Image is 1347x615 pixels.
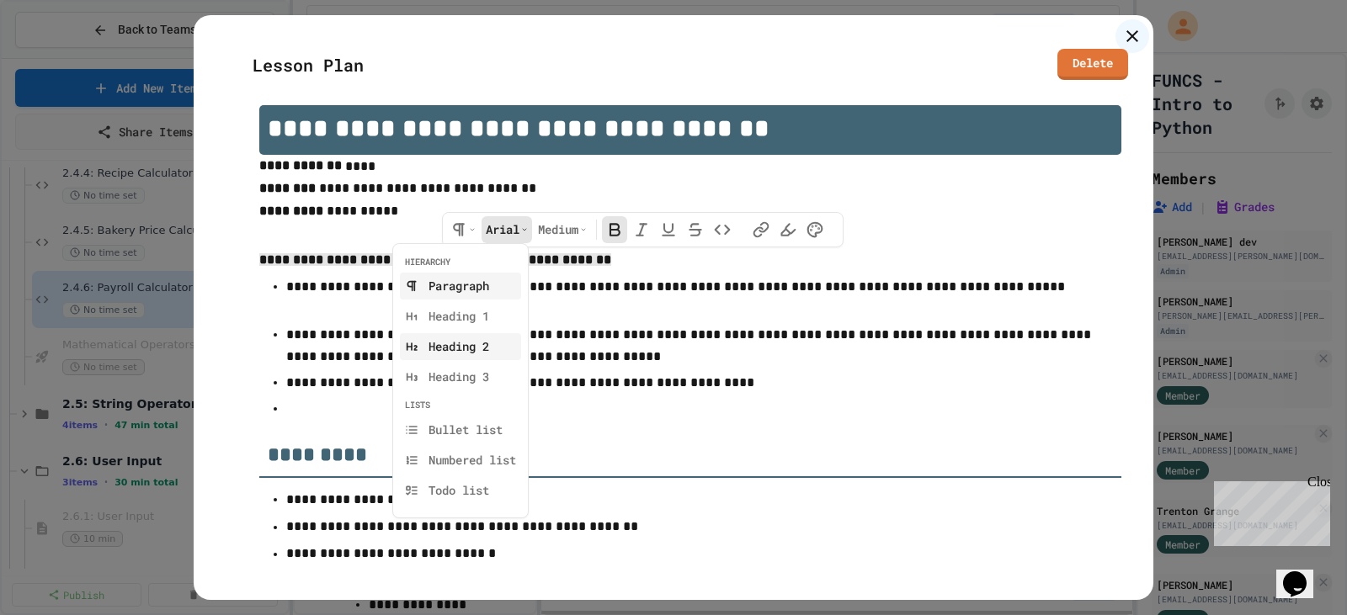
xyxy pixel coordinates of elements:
[1207,475,1330,546] iframe: chat widget
[400,400,521,409] div: Lists
[400,273,521,300] button: Paragraph
[400,303,521,330] button: Heading 1
[400,257,521,266] div: Hierarchy
[400,477,521,504] button: Todo list
[400,416,521,443] button: Bullet list
[1276,548,1330,598] iframe: chat widget
[400,447,521,474] button: Numbered list
[400,363,521,390] button: Heading 3
[7,7,116,107] div: Chat with us now!Close
[400,333,521,360] button: Heading 2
